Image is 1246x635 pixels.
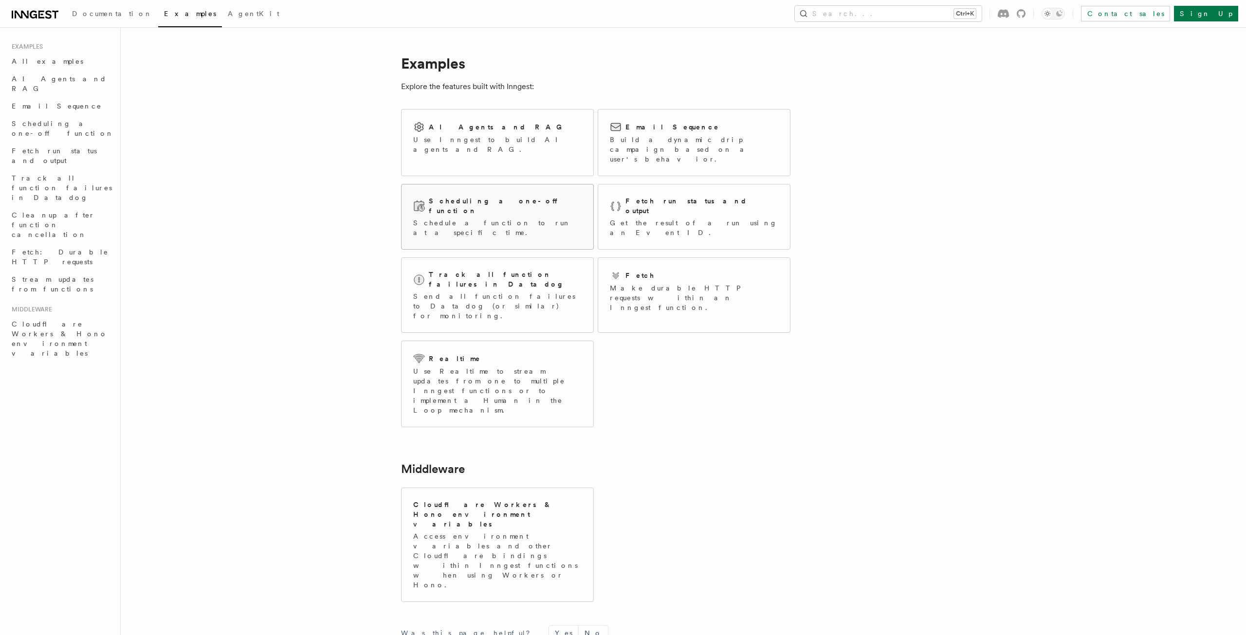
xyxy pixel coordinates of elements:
span: Fetch run status and output [12,147,97,164]
button: Search...Ctrl+K [795,6,982,21]
a: All examples [8,53,114,70]
a: Track all function failures in DatadogSend all function failures to Datadog (or similar) for moni... [401,257,594,333]
h2: Scheduling a one-off function [429,196,582,216]
h2: Fetch run status and output [625,196,778,216]
a: AgentKit [222,3,285,26]
h2: Email Sequence [625,122,719,132]
a: Fetch run status and output [8,142,114,169]
p: Access environment variables and other Cloudflare bindings within Inngest functions when using Wo... [413,531,582,590]
a: AI Agents and RAGUse Inngest to build AI agents and RAG. [401,109,594,176]
a: Cloudflare Workers & Hono environment variablesAccess environment variables and other Cloudflare ... [401,488,594,602]
a: Fetch run status and outputGet the result of a run using an Event ID. [598,184,790,250]
a: Stream updates from functions [8,271,114,298]
h2: Cloudflare Workers & Hono environment variables [413,500,582,529]
a: RealtimeUse Realtime to stream updates from one to multiple Inngest functions or to implement a H... [401,341,594,427]
p: Build a dynamic drip campaign based on a user's behavior. [610,135,778,164]
a: Scheduling a one-off functionSchedule a function to run at a specific time. [401,184,594,250]
p: Make durable HTTP requests within an Inngest function. [610,283,778,312]
kbd: Ctrl+K [954,9,976,18]
a: Middleware [401,462,465,476]
span: Fetch: Durable HTTP requests [12,248,109,266]
span: Documentation [72,10,152,18]
a: AI Agents and RAG [8,70,114,97]
span: Middleware [8,306,52,313]
a: FetchMake durable HTTP requests within an Inngest function. [598,257,790,333]
span: Examples [8,43,43,51]
span: Email Sequence [12,102,102,110]
p: Explore the features built with Inngest: [401,80,790,93]
p: Use Inngest to build AI agents and RAG. [413,135,582,154]
a: Track all function failures in Datadog [8,169,114,206]
a: Contact sales [1081,6,1170,21]
p: Get the result of a run using an Event ID. [610,218,778,237]
a: Email Sequence [8,97,114,115]
button: Toggle dark mode [1042,8,1065,19]
a: Scheduling a one-off function [8,115,114,142]
span: AgentKit [228,10,279,18]
h2: Realtime [429,354,481,363]
span: Cleanup after function cancellation [12,211,95,238]
h2: AI Agents and RAG [429,122,567,132]
h2: Fetch [625,271,655,280]
a: Cleanup after function cancellation [8,206,114,243]
span: AI Agents and RAG [12,75,107,92]
a: Cloudflare Workers & Hono environment variables [8,315,114,362]
h1: Examples [401,54,790,72]
p: Use Realtime to stream updates from one to multiple Inngest functions or to implement a Human in ... [413,366,582,415]
span: Cloudflare Workers & Hono environment variables [12,320,108,357]
span: Stream updates from functions [12,275,93,293]
span: All examples [12,57,83,65]
a: Email SequenceBuild a dynamic drip campaign based on a user's behavior. [598,109,790,176]
a: Sign Up [1174,6,1238,21]
a: Examples [158,3,222,27]
span: Track all function failures in Datadog [12,174,112,201]
span: Examples [164,10,216,18]
p: Send all function failures to Datadog (or similar) for monitoring. [413,291,582,321]
span: Scheduling a one-off function [12,120,114,137]
p: Schedule a function to run at a specific time. [413,218,582,237]
a: Documentation [66,3,158,26]
h2: Track all function failures in Datadog [429,270,582,289]
a: Fetch: Durable HTTP requests [8,243,114,271]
